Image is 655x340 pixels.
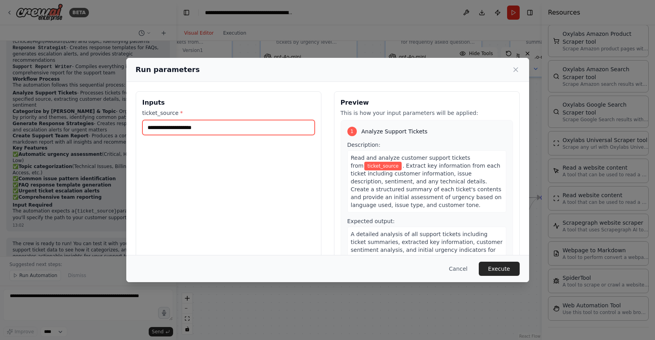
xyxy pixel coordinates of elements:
span: Expected output: [347,218,395,224]
span: Description: [347,142,380,148]
p: This is how your input parameters will be applied: [341,109,513,117]
h3: Inputs [142,98,315,107]
span: Variable: ticket_source [364,162,402,170]
span: Analyze Support Tickets [362,128,428,135]
button: Execute [479,262,520,276]
button: Cancel [443,262,474,276]
label: ticket_source [142,109,315,117]
div: 1 [347,127,357,136]
span: Read and analyze customer support tickets from [351,155,470,169]
span: . Extract key information from each ticket including customer information, issue description, sen... [351,163,502,208]
h3: Preview [341,98,513,107]
span: A detailed analysis of all support tickets including ticket summaries, extracted key information,... [351,231,503,261]
h2: Run parameters [136,64,200,75]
